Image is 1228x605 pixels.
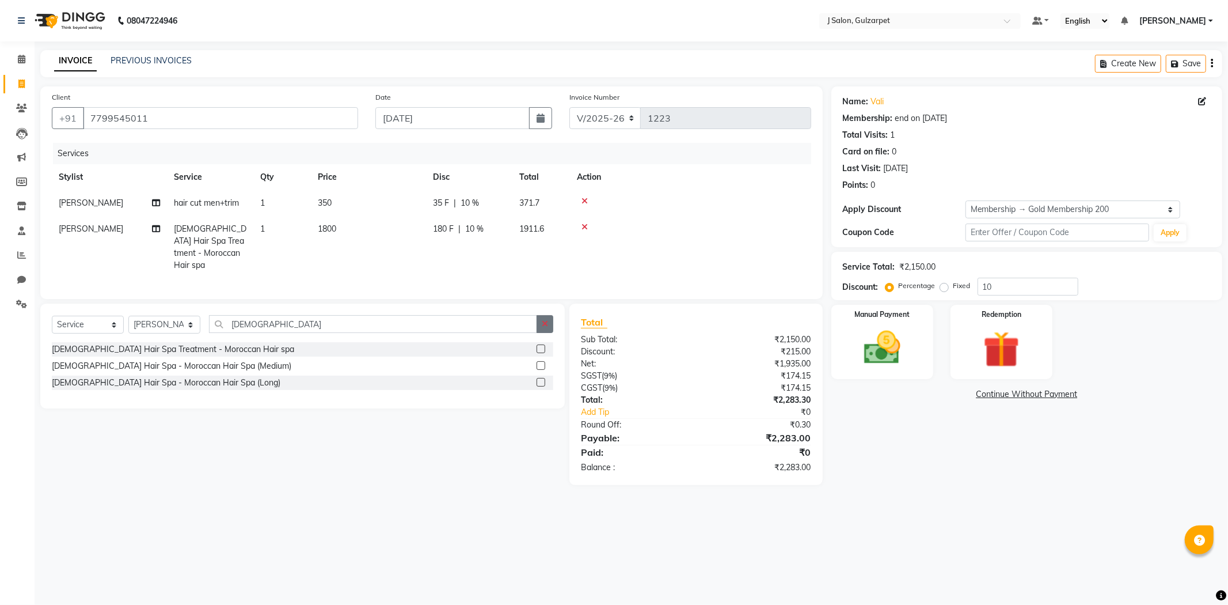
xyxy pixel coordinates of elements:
div: Card on file: [843,146,890,158]
div: ₹1,935.00 [696,358,820,370]
a: PREVIOUS INVOICES [111,55,192,66]
span: CGST [581,383,602,393]
div: Discount: [572,346,696,358]
th: Price [311,164,426,190]
span: | [454,197,456,209]
span: [PERSON_NAME] [59,198,123,208]
div: ₹0 [717,406,820,418]
button: +91 [52,107,84,129]
input: Search by Name/Mobile/Email/Code [83,107,358,129]
img: _cash.svg [853,327,912,369]
button: Apply [1154,224,1187,241]
span: 1800 [318,224,336,234]
a: INVOICE [54,51,97,71]
div: Service Total: [843,261,895,273]
label: Invoice Number [569,92,619,103]
div: ₹2,150.00 [696,334,820,346]
div: ₹2,283.00 [696,462,820,474]
div: Name: [843,96,869,108]
div: Sub Total: [572,334,696,346]
span: [PERSON_NAME] [1139,15,1206,27]
div: 0 [871,179,876,191]
th: Total [512,164,570,190]
input: Enter Offer / Coupon Code [965,224,1150,241]
span: 9% [604,371,615,380]
th: Stylist [52,164,167,190]
div: ( ) [572,370,696,382]
input: Search or Scan [209,315,537,333]
div: ₹0.30 [696,419,820,431]
th: Action [570,164,811,190]
button: Create New [1095,55,1161,73]
label: Client [52,92,70,103]
th: Service [167,164,253,190]
span: SGST [581,370,602,381]
div: Balance : [572,462,696,474]
span: | [458,223,461,235]
div: Points: [843,179,869,191]
label: Manual Payment [854,309,910,320]
span: 180 F [433,223,454,235]
div: [DEMOGRAPHIC_DATA] Hair Spa - Moroccan Hair Spa (Medium) [52,360,291,372]
div: ₹2,150.00 [900,261,936,273]
div: Payable: [572,431,696,445]
span: 1 [260,198,265,208]
span: 10 % [465,223,484,235]
a: Add Tip [572,406,717,418]
div: [DATE] [884,162,908,175]
label: Date [375,92,391,103]
div: ₹174.15 [696,370,820,382]
div: Apply Discount [843,203,965,215]
img: _gift.svg [972,327,1031,372]
span: 35 F [433,197,449,209]
span: hair cut men+trim [174,198,239,208]
label: Percentage [899,281,936,291]
div: ₹215.00 [696,346,820,358]
div: 0 [892,146,897,158]
div: Total: [572,394,696,406]
div: Total Visits: [843,129,888,141]
span: [DEMOGRAPHIC_DATA] Hair Spa Treatment - Moroccan Hair spa [174,224,246,270]
div: ₹0 [696,445,820,459]
span: 10 % [461,197,479,209]
div: ₹2,283.00 [696,431,820,445]
div: Round Off: [572,419,696,431]
div: [DEMOGRAPHIC_DATA] Hair Spa - Moroccan Hair Spa (Long) [52,377,280,389]
div: Coupon Code [843,226,965,239]
span: 1 [260,224,265,234]
div: Last Visit: [843,162,881,175]
div: [DEMOGRAPHIC_DATA] Hair Spa Treatment - Moroccan Hair spa [52,343,294,356]
div: ₹2,283.30 [696,394,820,406]
div: 1 [891,129,895,141]
span: 1911.6 [519,224,544,234]
div: ( ) [572,382,696,394]
a: Continue Without Payment [834,388,1220,400]
div: end on [DATE] [895,112,948,124]
label: Fixed [953,281,971,291]
div: Membership: [843,112,893,124]
div: Paid: [572,445,696,459]
th: Disc [426,164,512,190]
b: 08047224946 [127,5,177,37]
span: 9% [605,383,615,392]
div: Services [53,143,820,164]
div: ₹174.15 [696,382,820,394]
span: 371.7 [519,198,539,208]
span: 350 [318,198,332,208]
button: Save [1166,55,1206,73]
label: Redemption [982,309,1021,320]
div: Discount: [843,281,879,293]
span: Total [581,316,607,328]
th: Qty [253,164,311,190]
div: Net: [572,358,696,370]
a: Vali [871,96,884,108]
img: logo [29,5,108,37]
span: [PERSON_NAME] [59,224,123,234]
